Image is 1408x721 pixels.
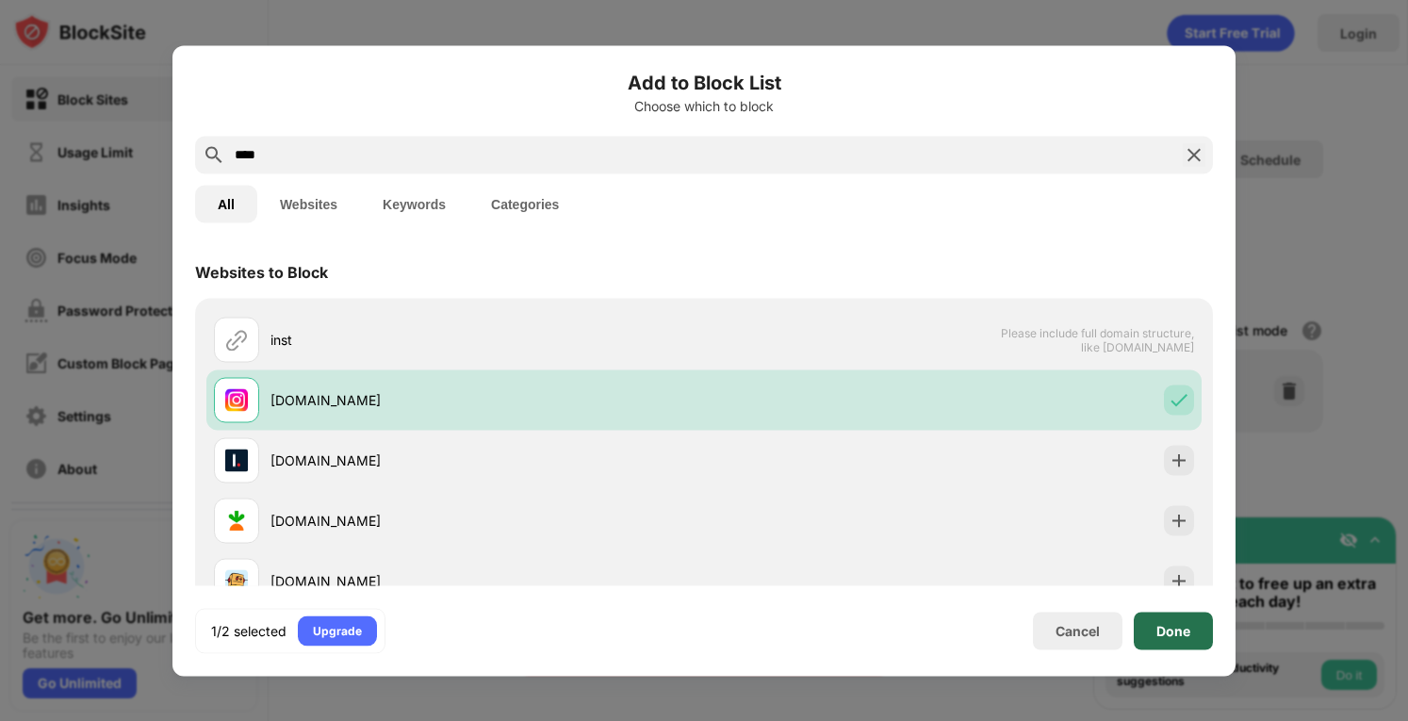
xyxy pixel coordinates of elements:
[1000,325,1194,353] span: Please include full domain structure, like [DOMAIN_NAME]
[225,388,248,411] img: favicons
[257,185,360,222] button: Websites
[270,571,704,591] div: [DOMAIN_NAME]
[360,185,468,222] button: Keywords
[225,328,248,351] img: url.svg
[211,621,287,640] div: 1/2 selected
[225,449,248,471] img: favicons
[225,509,248,532] img: favicons
[270,390,704,410] div: [DOMAIN_NAME]
[195,98,1213,113] div: Choose which to block
[313,621,362,640] div: Upgrade
[270,511,704,531] div: [DOMAIN_NAME]
[270,330,704,350] div: inst
[1156,623,1190,638] div: Done
[195,68,1213,96] h6: Add to Block List
[1183,143,1205,166] img: search-close
[203,143,225,166] img: search.svg
[270,451,704,470] div: [DOMAIN_NAME]
[225,569,248,592] img: favicons
[195,185,257,222] button: All
[1056,623,1100,639] div: Cancel
[468,185,581,222] button: Categories
[195,262,328,281] div: Websites to Block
